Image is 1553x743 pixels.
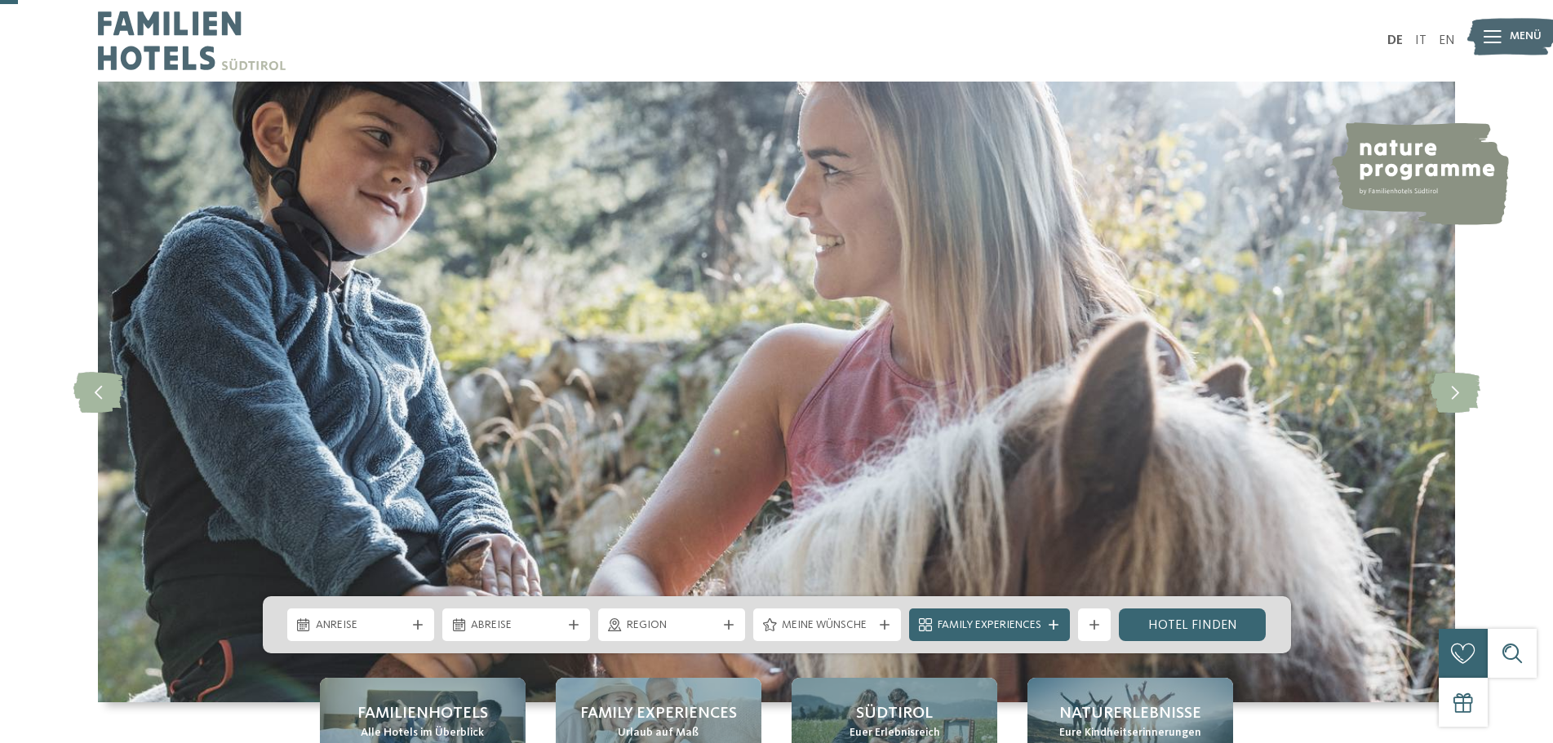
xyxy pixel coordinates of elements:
a: EN [1439,34,1455,47]
span: Meine Wünsche [782,617,872,634]
span: Familienhotels [357,702,488,725]
span: Euer Erlebnisreich [850,725,940,741]
a: Hotel finden [1119,608,1267,641]
span: Menü [1510,29,1542,45]
span: Abreise [471,617,561,634]
span: Alle Hotels im Überblick [361,725,484,741]
span: Südtirol [856,702,933,725]
a: DE [1387,34,1403,47]
span: Family Experiences [938,617,1041,634]
span: Family Experiences [580,702,737,725]
span: Region [627,617,717,634]
a: IT [1415,34,1427,47]
span: Eure Kindheitserinnerungen [1059,725,1201,741]
span: Anreise [316,617,406,634]
img: Familienhotels Südtirol: The happy family places [98,82,1455,702]
span: Naturerlebnisse [1059,702,1201,725]
span: Urlaub auf Maß [618,725,699,741]
img: nature programme by Familienhotels Südtirol [1329,122,1509,225]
